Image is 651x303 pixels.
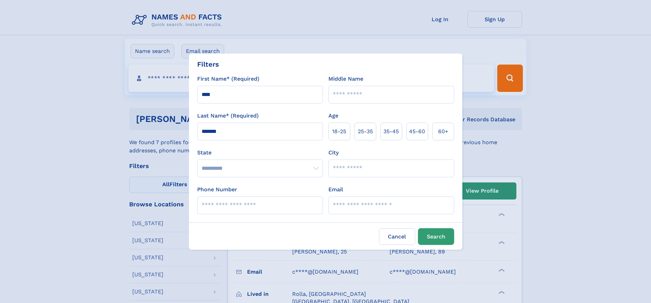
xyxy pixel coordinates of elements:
[328,75,363,83] label: Middle Name
[328,112,338,120] label: Age
[197,112,259,120] label: Last Name* (Required)
[438,127,448,136] span: 60+
[197,59,219,69] div: Filters
[409,127,425,136] span: 45‑60
[358,127,373,136] span: 25‑35
[197,75,259,83] label: First Name* (Required)
[328,185,343,194] label: Email
[328,149,339,157] label: City
[418,228,454,245] button: Search
[197,149,323,157] label: State
[379,228,415,245] label: Cancel
[197,185,237,194] label: Phone Number
[332,127,346,136] span: 18‑25
[383,127,399,136] span: 35‑45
